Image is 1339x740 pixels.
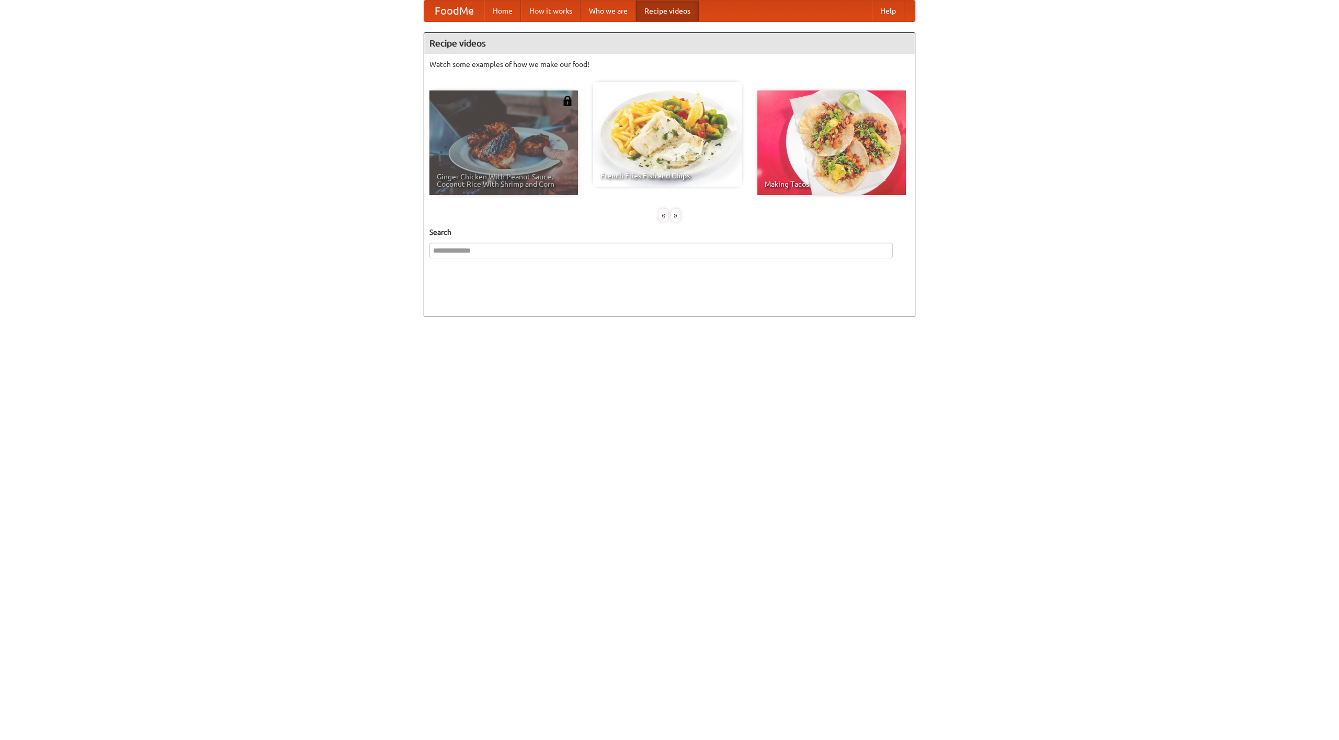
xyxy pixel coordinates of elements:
a: FoodMe [424,1,484,21]
span: Making Tacos [765,180,899,188]
p: Watch some examples of how we make our food! [429,59,910,70]
a: Who we are [581,1,636,21]
a: Help [872,1,904,21]
a: Home [484,1,521,21]
div: » [671,209,680,222]
h4: Recipe videos [424,33,915,54]
div: « [659,209,668,222]
img: 483408.png [562,96,573,106]
a: Recipe videos [636,1,699,21]
h5: Search [429,227,910,237]
a: Making Tacos [757,90,906,195]
a: French Fries Fish and Chips [593,82,742,187]
span: French Fries Fish and Chips [600,172,734,179]
a: How it works [521,1,581,21]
